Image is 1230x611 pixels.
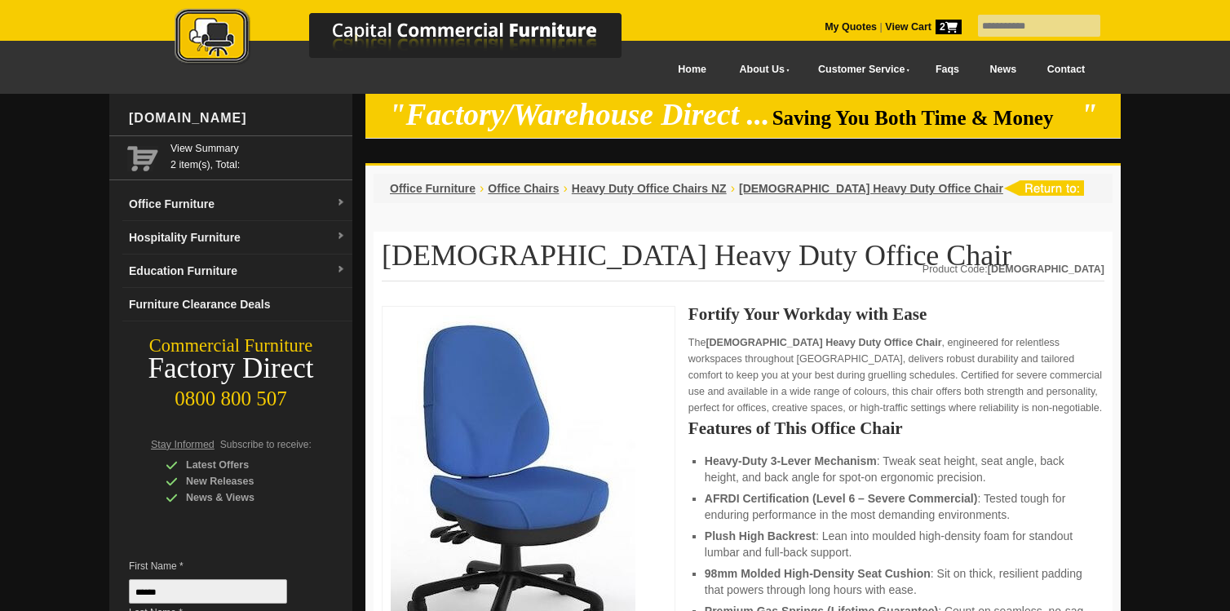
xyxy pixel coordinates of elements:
a: Office Furniture [390,182,476,195]
h2: Features of This Office Chair [688,420,1104,436]
strong: Heavy-Duty 3-Lever Mechanism [705,454,877,467]
a: Capital Commercial Furniture Logo [130,8,701,73]
img: dropdown [336,198,346,208]
span: First Name * [129,558,312,574]
input: First Name * [129,579,287,604]
a: About Us [722,51,800,88]
div: Commercial Furniture [109,334,352,357]
strong: Plush High Backrest [705,529,816,542]
li: › [480,180,484,197]
em: "Factory/Warehouse Direct ... [389,98,770,131]
a: News [975,51,1032,88]
li: : Tested tough for enduring performance in the most demanding environments. [705,490,1088,523]
span: 2 item(s), Total: [170,140,346,170]
span: 2 [936,20,962,34]
a: View Cart2 [883,21,962,33]
a: [DEMOGRAPHIC_DATA] Heavy Duty Office Chair [739,182,1003,195]
a: Heavy Duty Office Chairs NZ [572,182,727,195]
div: News & Views [166,489,321,506]
a: View Summary [170,140,346,157]
div: Product Code: [922,261,1104,277]
h2: Fortify Your Workday with Ease [688,306,1104,322]
img: dropdown [336,265,346,275]
div: 0800 800 507 [109,379,352,410]
li: : Sit on thick, resilient padding that powers through long hours with ease. [705,565,1088,598]
div: New Releases [166,473,321,489]
li: : Tweak seat height, seat angle, back height, and back angle for spot-on ergonomic precision. [705,453,1088,485]
li: › [731,180,735,197]
a: Office Chairs [488,182,559,195]
strong: View Cart [885,21,962,33]
em: " [1081,98,1098,131]
li: : Lean into moulded high-density foam for standout lumbar and full-back support. [705,528,1088,560]
a: Hospitality Furnituredropdown [122,221,352,255]
p: The , engineered for relentless workspaces throughout [GEOGRAPHIC_DATA], delivers robust durabili... [688,334,1104,416]
a: Education Furnituredropdown [122,255,352,288]
div: [DOMAIN_NAME] [122,94,352,143]
strong: AFRDI Certification (Level 6 – Severe Commercial) [705,492,978,505]
a: Office Furnituredropdown [122,188,352,221]
strong: [DEMOGRAPHIC_DATA] [988,263,1104,275]
li: › [563,180,567,197]
strong: [DEMOGRAPHIC_DATA] Heavy Duty Office Chair [706,337,941,348]
div: Factory Direct [109,357,352,380]
a: Contact [1032,51,1100,88]
a: Furniture Clearance Deals [122,288,352,321]
img: Capital Commercial Furniture Logo [130,8,701,68]
span: Stay Informed [151,439,215,450]
a: My Quotes [825,21,877,33]
span: Subscribe to receive: [220,439,312,450]
h1: [DEMOGRAPHIC_DATA] Heavy Duty Office Chair [382,240,1104,281]
img: return to [1003,180,1084,196]
a: Customer Service [800,51,920,88]
div: Latest Offers [166,457,321,473]
span: Saving You Both Time & Money [772,107,1078,129]
a: Faqs [920,51,975,88]
strong: 98mm Molded High-Density Seat Cushion [705,567,931,580]
img: dropdown [336,232,346,241]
